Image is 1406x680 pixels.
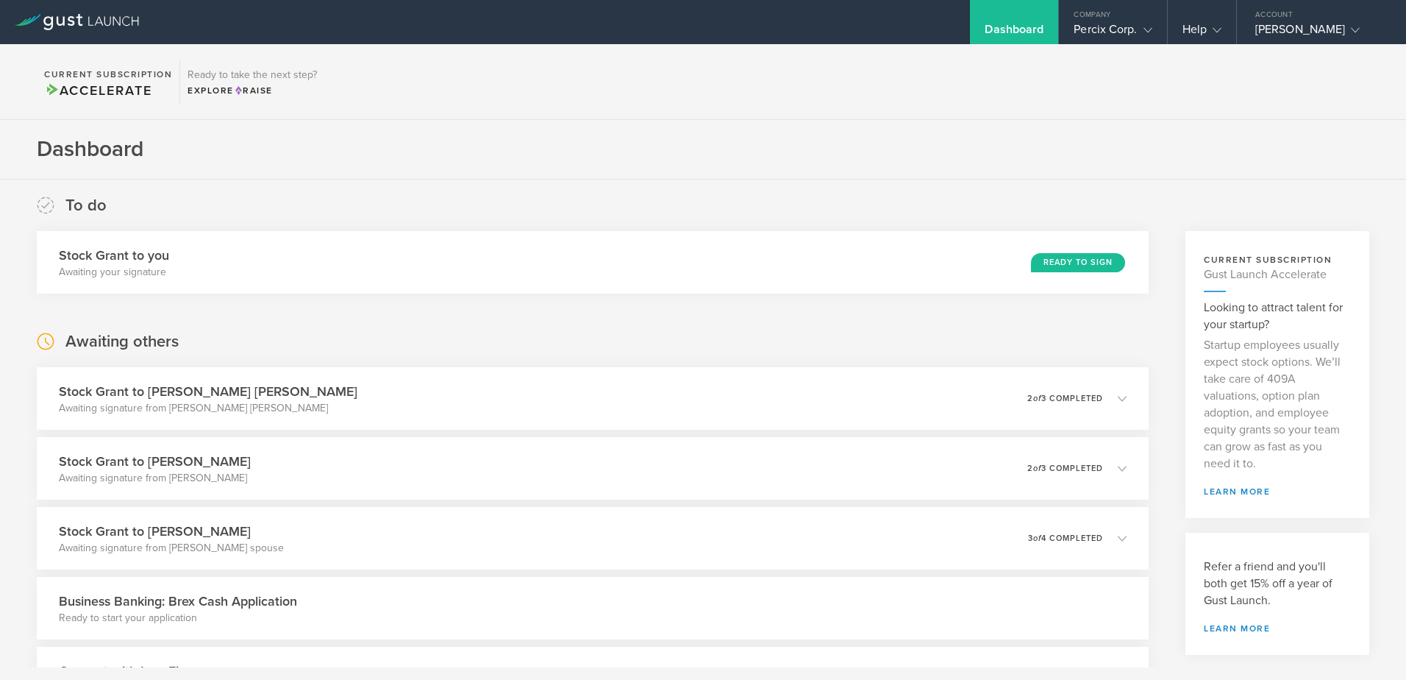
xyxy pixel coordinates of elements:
[1204,300,1351,333] h3: Looking to attract talent for your startup?
[1031,253,1125,272] div: Ready to Sign
[188,84,317,97] div: Explore
[1204,559,1351,609] h3: Refer a friend and you'll both get 15% off a year of Gust Launch.
[59,592,297,611] h3: Business Banking: Brex Cash Application
[37,231,1149,294] div: Stock Grant to youAwaiting your signatureReady to Sign
[59,452,251,471] h3: Stock Grant to [PERSON_NAME]
[59,401,357,416] p: Awaiting signature from [PERSON_NAME] [PERSON_NAME]
[1033,464,1041,473] em: of
[1204,337,1351,472] p: Startup employees usually expect stock options. We’ll take care of 409A valuations, option plan a...
[234,85,273,96] span: Raise
[59,522,284,541] h3: Stock Grant to [PERSON_NAME]
[1033,394,1041,403] em: of
[65,331,179,353] h2: Awaiting others
[1204,487,1351,496] a: learn more
[59,382,357,401] h3: Stock Grant to [PERSON_NAME] [PERSON_NAME]
[44,70,172,79] h2: Current Subscription
[985,22,1043,44] div: Dashboard
[1074,22,1152,44] div: Percix Corp.
[1204,624,1351,633] a: Learn more
[1204,253,1351,266] h3: current subscription
[59,611,297,626] p: Ready to start your application
[1255,22,1380,44] div: [PERSON_NAME]
[1033,534,1041,543] em: of
[65,195,107,216] h2: To do
[59,265,169,280] p: Awaiting your signature
[188,70,317,80] h3: Ready to take the next step?
[1204,266,1351,283] h4: Gust Launch Accelerate
[1182,22,1221,44] div: Help
[59,246,169,265] h3: Stock Grant to you
[1027,464,1103,472] p: 2 3 completed
[44,82,151,99] span: Accelerate
[59,541,284,556] p: Awaiting signature from [PERSON_NAME] spouse
[179,59,324,105] div: Ready to take the next step?ExploreRaise
[1028,534,1103,542] p: 3 4 completed
[1027,394,1103,403] p: 2 3 completed
[59,471,251,486] p: Awaiting signature from [PERSON_NAME]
